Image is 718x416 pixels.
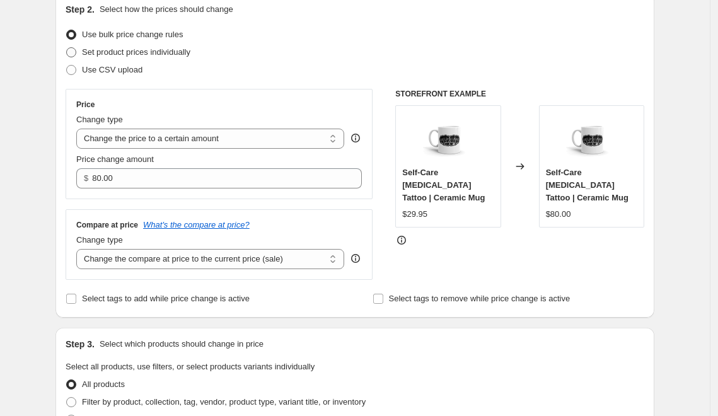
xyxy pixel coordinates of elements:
[66,338,95,350] h2: Step 3.
[82,65,142,74] span: Use CSV upload
[76,235,123,245] span: Change type
[423,112,473,163] img: mockup-134ab2b2_80x.png
[349,132,362,144] div: help
[66,3,95,16] h2: Step 2.
[389,294,570,303] span: Select tags to remove while price change is active
[82,30,183,39] span: Use bulk price change rules
[100,3,233,16] p: Select how the prices should change
[82,294,250,303] span: Select tags to add while price change is active
[100,338,263,350] p: Select which products should change in price
[349,252,362,265] div: help
[402,209,427,219] span: $29.95
[84,173,88,183] span: $
[546,209,571,219] span: $80.00
[143,220,250,229] button: What's the compare at price?
[66,362,315,371] span: Select all products, use filters, or select products variants individually
[395,89,644,99] h6: STOREFRONT EXAMPLE
[546,168,628,202] span: Self-Care [MEDICAL_DATA] Tattoo | Ceramic Mug
[566,112,617,163] img: mockup-134ab2b2_80x.png
[82,397,366,407] span: Filter by product, collection, tag, vendor, product type, variant title, or inventory
[76,154,154,164] span: Price change amount
[92,168,342,188] input: 80.00
[76,220,138,230] h3: Compare at price
[82,379,125,389] span: All products
[76,115,123,124] span: Change type
[402,168,485,202] span: Self-Care [MEDICAL_DATA] Tattoo | Ceramic Mug
[82,47,190,57] span: Set product prices individually
[76,100,95,110] h3: Price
